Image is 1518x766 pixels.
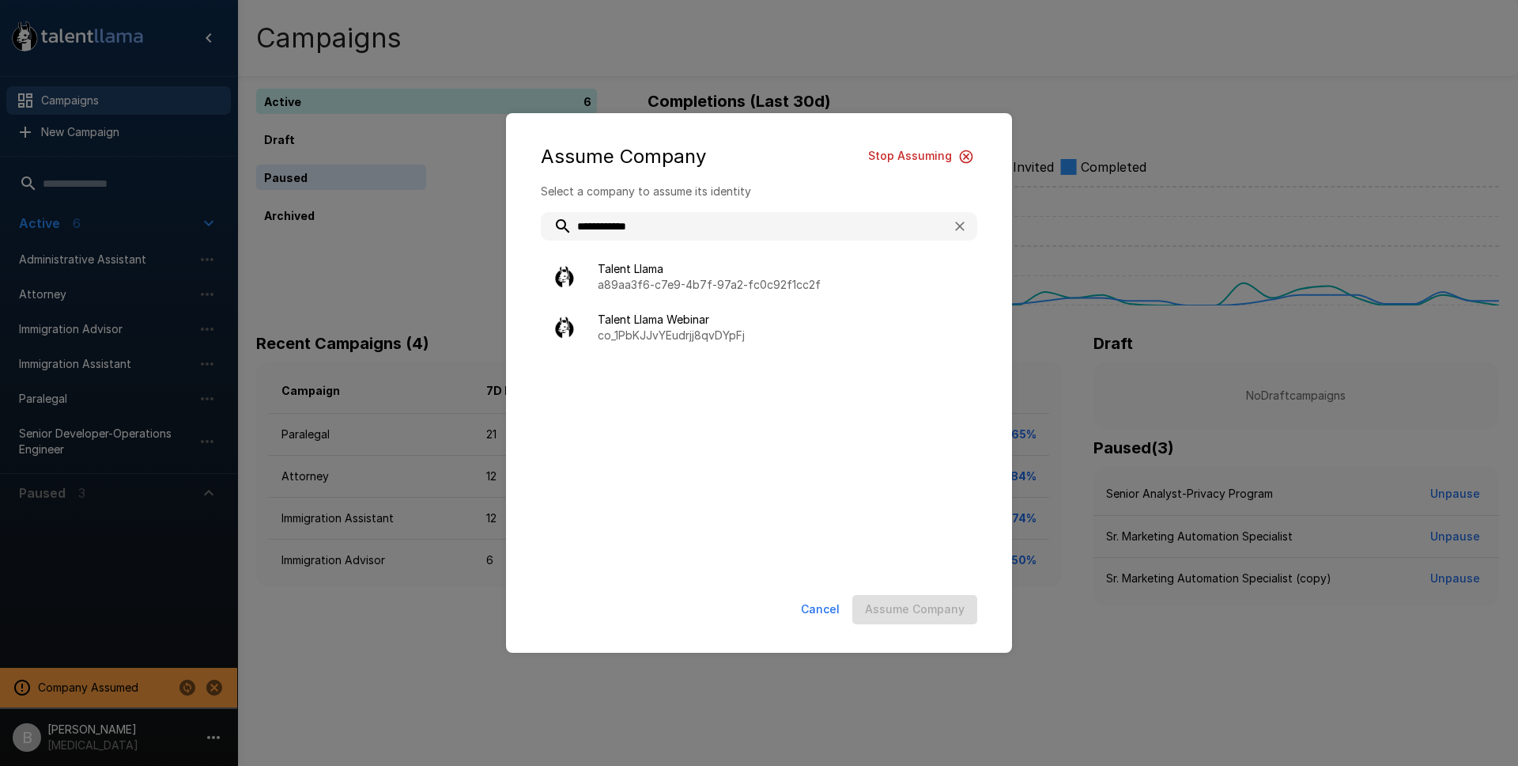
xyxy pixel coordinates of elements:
p: Select a company to assume its identity [541,184,977,199]
button: Cancel [795,595,846,624]
img: llama_clean.png [553,317,576,339]
span: Talent Llama [598,261,965,277]
div: Talent Llama Webinarco_1PbKJJvYEudrjj8qvDYpFj [541,304,977,351]
p: co_1PbKJJvYEudrjj8qvDYpFj [598,328,965,343]
button: Stop Assuming [862,142,977,171]
div: Assume Company [541,142,977,171]
div: Talent Llamaa89aa3f6-c7e9-4b7f-97a2-fc0c92f1cc2f [541,253,977,301]
span: Talent Llama Webinar [598,312,965,328]
img: llama_clean.png [553,266,576,288]
p: a89aa3f6-c7e9-4b7f-97a2-fc0c92f1cc2f [598,277,965,293]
